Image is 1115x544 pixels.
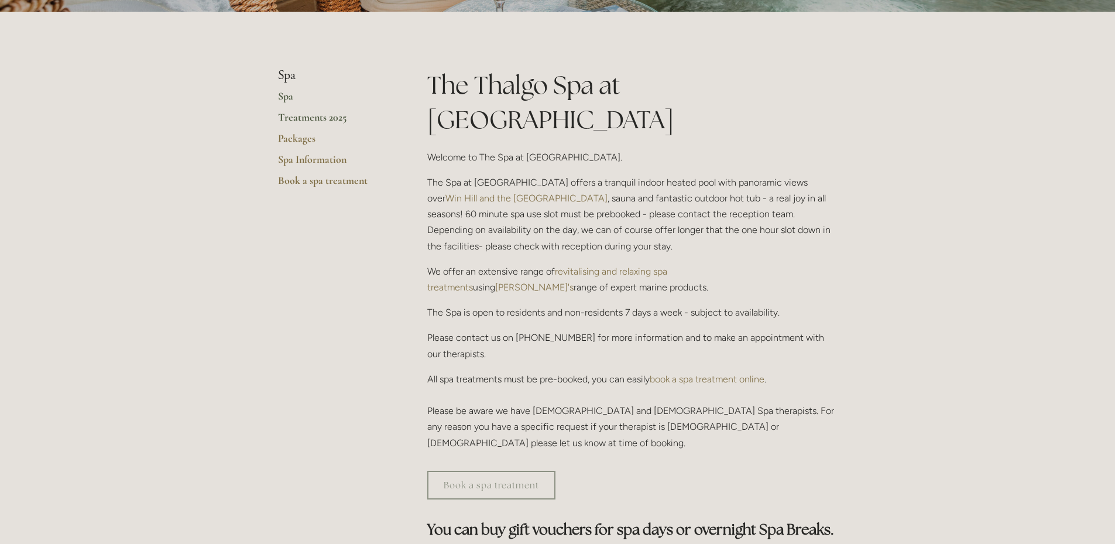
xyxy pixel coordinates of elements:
[427,471,555,499] a: Book a spa treatment
[278,153,390,174] a: Spa Information
[445,193,608,204] a: Win Hill and the [GEOGRAPHIC_DATA]
[427,371,838,451] p: All spa treatments must be pre-booked, you can easily . Please be aware we have [DEMOGRAPHIC_DATA...
[278,132,390,153] a: Packages
[278,90,390,111] a: Spa
[278,111,390,132] a: Treatments 2025
[427,520,834,539] strong: You can buy gift vouchers for spa days or overnight Spa Breaks.
[427,304,838,320] p: The Spa is open to residents and non-residents 7 days a week - subject to availability.
[427,264,838,295] p: We offer an extensive range of using range of expert marine products.
[278,174,390,195] a: Book a spa treatment
[278,68,390,83] li: Spa
[427,175,838,254] p: The Spa at [GEOGRAPHIC_DATA] offers a tranquil indoor heated pool with panoramic views over , sau...
[650,374,764,385] a: book a spa treatment online
[495,282,574,293] a: [PERSON_NAME]'s
[427,330,838,361] p: Please contact us on [PHONE_NUMBER] for more information and to make an appointment with our ther...
[427,68,838,137] h1: The Thalgo Spa at [GEOGRAPHIC_DATA]
[427,149,838,165] p: Welcome to The Spa at [GEOGRAPHIC_DATA].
